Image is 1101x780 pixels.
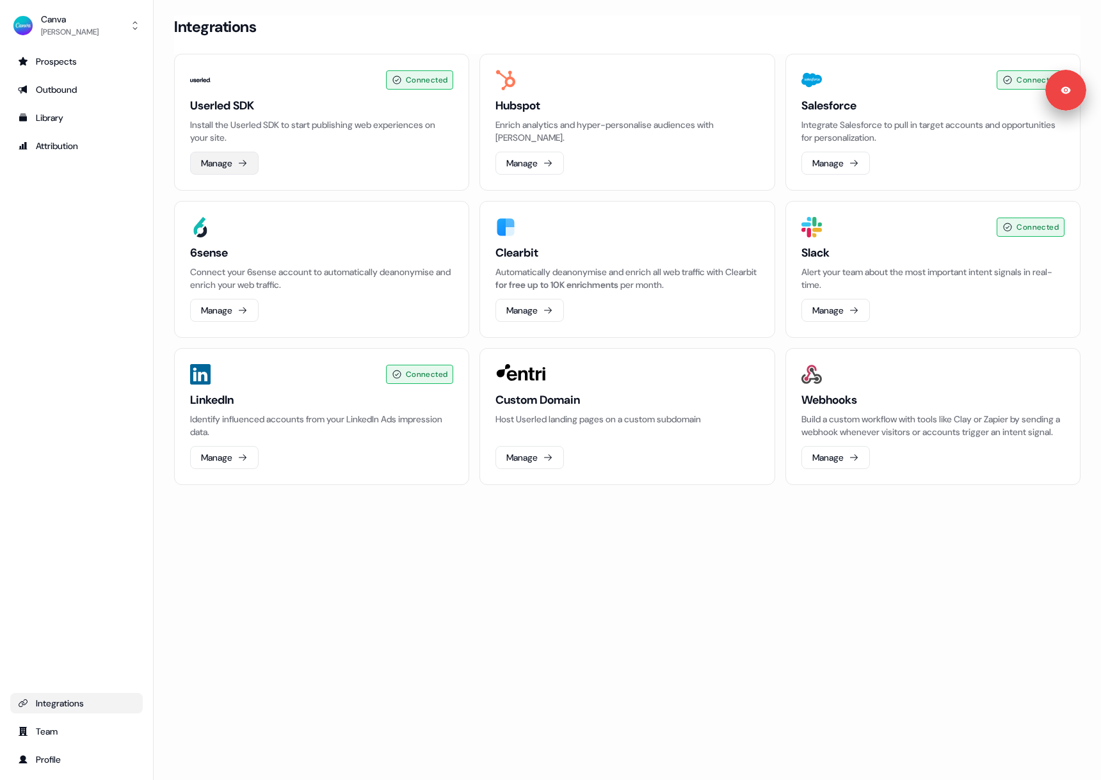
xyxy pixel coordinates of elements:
[190,118,453,144] p: Install the Userled SDK to start publishing web experiences on your site.
[190,266,453,291] p: Connect your 6sense account to automatically deanonymise and enrich your web traffic.
[801,118,1065,144] p: Integrate Salesforce to pull in target accounts and opportunities for personalization.
[801,266,1065,291] p: Alert your team about the most important intent signals in real-time.
[10,107,143,128] a: Go to templates
[406,368,448,381] span: Connected
[801,98,1065,113] h3: Salesforce
[190,446,259,469] button: Manage
[10,10,143,41] button: Canva[PERSON_NAME]
[495,279,618,291] span: for free up to 10K enrichments
[18,55,135,68] div: Prospects
[1017,74,1059,86] span: Connected
[18,753,135,766] div: Profile
[174,17,256,36] h3: Integrations
[801,413,1065,438] p: Build a custom workflow with tools like Clay or Zapier by sending a webhook whenever visitors or ...
[406,74,448,86] span: Connected
[41,26,99,38] div: [PERSON_NAME]
[18,697,135,710] div: Integrations
[190,98,453,113] h3: Userled SDK
[10,79,143,100] a: Go to outbound experience
[495,299,564,322] button: Manage
[10,693,143,713] a: Go to integrations
[190,152,259,175] button: Manage
[495,266,759,291] div: Automatically deanonymise and enrich all web traffic with Clearbit per month.
[10,749,143,770] a: Go to profile
[801,299,870,322] button: Manage
[495,152,564,175] button: Manage
[495,245,759,260] h3: Clearbit
[190,413,453,438] p: Identify influenced accounts from your LinkedIn Ads impression data.
[18,139,135,152] div: Attribution
[801,446,870,469] button: Manage
[10,51,143,72] a: Go to prospects
[10,721,143,742] a: Go to team
[495,98,759,113] h3: Hubspot
[190,392,453,408] h3: LinkedIn
[41,13,99,26] div: Canva
[495,413,759,426] p: Host Userled landing pages on a custom subdomain
[495,446,564,469] button: Manage
[801,245,1065,260] h3: Slack
[190,245,453,260] h3: 6sense
[801,392,1065,408] h3: Webhooks
[801,152,870,175] button: Manage
[18,83,135,96] div: Outbound
[18,725,135,738] div: Team
[190,299,259,322] button: Manage
[495,118,759,144] p: Enrich analytics and hyper-personalise audiences with [PERSON_NAME].
[10,136,143,156] a: Go to attribution
[495,392,759,408] h3: Custom Domain
[18,111,135,124] div: Library
[1017,221,1059,234] span: Connected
